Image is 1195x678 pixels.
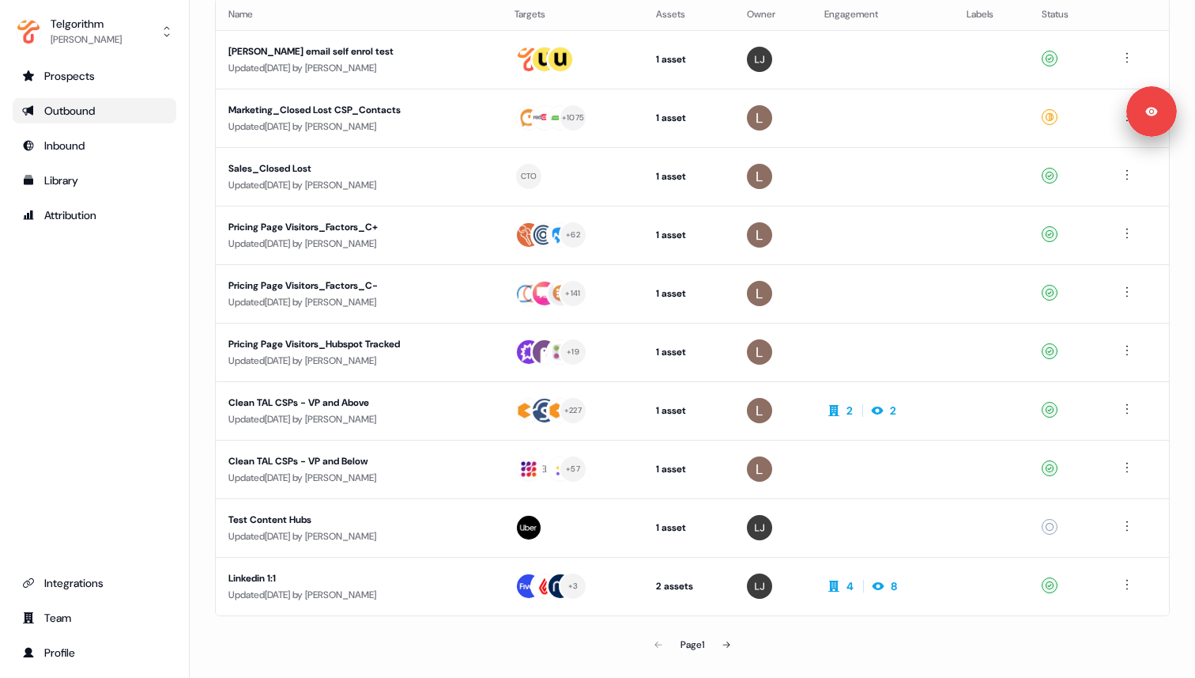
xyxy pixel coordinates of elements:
[656,227,721,243] div: 1 asset
[656,286,721,301] div: 1 asset
[228,44,489,59] div: [PERSON_NAME] email self enrol test
[656,578,721,594] div: 2 assets
[13,168,176,193] a: Go to templates
[22,645,167,661] div: Profile
[747,47,772,72] img: loretta
[51,32,122,47] div: [PERSON_NAME]
[540,461,549,477] div: EL
[747,281,772,306] img: Lauren
[566,228,580,242] div: + 62
[747,574,772,599] img: loretta
[228,161,489,176] div: Sales_Closed Lost
[568,579,579,593] div: + 3
[22,172,167,188] div: Library
[22,68,167,84] div: Prospects
[564,403,582,418] div: + 227
[228,236,489,252] div: Updated [DATE] by [PERSON_NAME]
[562,111,584,125] div: + 1075
[228,528,489,544] div: Updated [DATE] by [PERSON_NAME]
[656,520,721,536] div: 1 asset
[228,177,489,193] div: Updated [DATE] by [PERSON_NAME]
[51,16,122,32] div: Telgorithm
[891,578,897,594] div: 8
[13,570,176,596] a: Go to integrations
[565,286,580,301] div: + 141
[680,637,704,653] div: Page 1
[228,278,489,294] div: Pricing Page Visitors_Factors_C-
[228,353,489,369] div: Updated [DATE] by [PERSON_NAME]
[656,403,721,419] div: 1 asset
[228,119,489,134] div: Updated [DATE] by [PERSON_NAME]
[228,587,489,603] div: Updated [DATE] by [PERSON_NAME]
[22,610,167,626] div: Team
[747,398,772,423] img: Lauren
[13,13,176,51] button: Telgorithm[PERSON_NAME]
[656,169,721,184] div: 1 asset
[228,60,489,76] div: Updated [DATE] by [PERSON_NAME]
[228,570,489,586] div: Linkedin 1:1
[13,98,176,123] a: Go to outbound experience
[846,403,853,419] div: 2
[228,411,489,427] div: Updated [DATE] by [PERSON_NAME]
[13,203,176,228] a: Go to attribution
[747,105,772,131] img: Lauren
[656,461,721,477] div: 1 asset
[22,207,167,223] div: Attribution
[747,222,772,248] img: Lauren
[747,515,772,540] img: loretta
[228,102,489,118] div: Marketing_Closed Lost CSP_Contacts
[13,133,176,158] a: Go to Inbound
[656,110,721,126] div: 1 asset
[846,578,854,594] div: 4
[228,336,489,352] div: Pricing Page Visitors_Hubspot Tracked
[747,339,772,365] img: Lauren
[22,575,167,591] div: Integrations
[13,640,176,665] a: Go to profile
[656,51,721,67] div: 1 asset
[567,345,579,359] div: + 19
[228,219,489,235] div: Pricing Page Visitors_Factors_C+
[228,512,489,528] div: Test Content Hubs
[22,103,167,119] div: Outbound
[521,169,537,184] div: CTO
[566,462,580,476] div: + 57
[228,395,489,411] div: Clean TAL CSPs - VP and Above
[747,164,772,189] img: Lauren
[747,456,772,482] img: Lauren
[22,138,167,153] div: Inbound
[228,294,489,310] div: Updated [DATE] by [PERSON_NAME]
[13,63,176,89] a: Go to prospects
[656,344,721,360] div: 1 asset
[228,453,489,469] div: Clean TAL CSPs - VP and Below
[228,470,489,486] div: Updated [DATE] by [PERSON_NAME]
[13,605,176,631] a: Go to team
[890,403,896,419] div: 2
